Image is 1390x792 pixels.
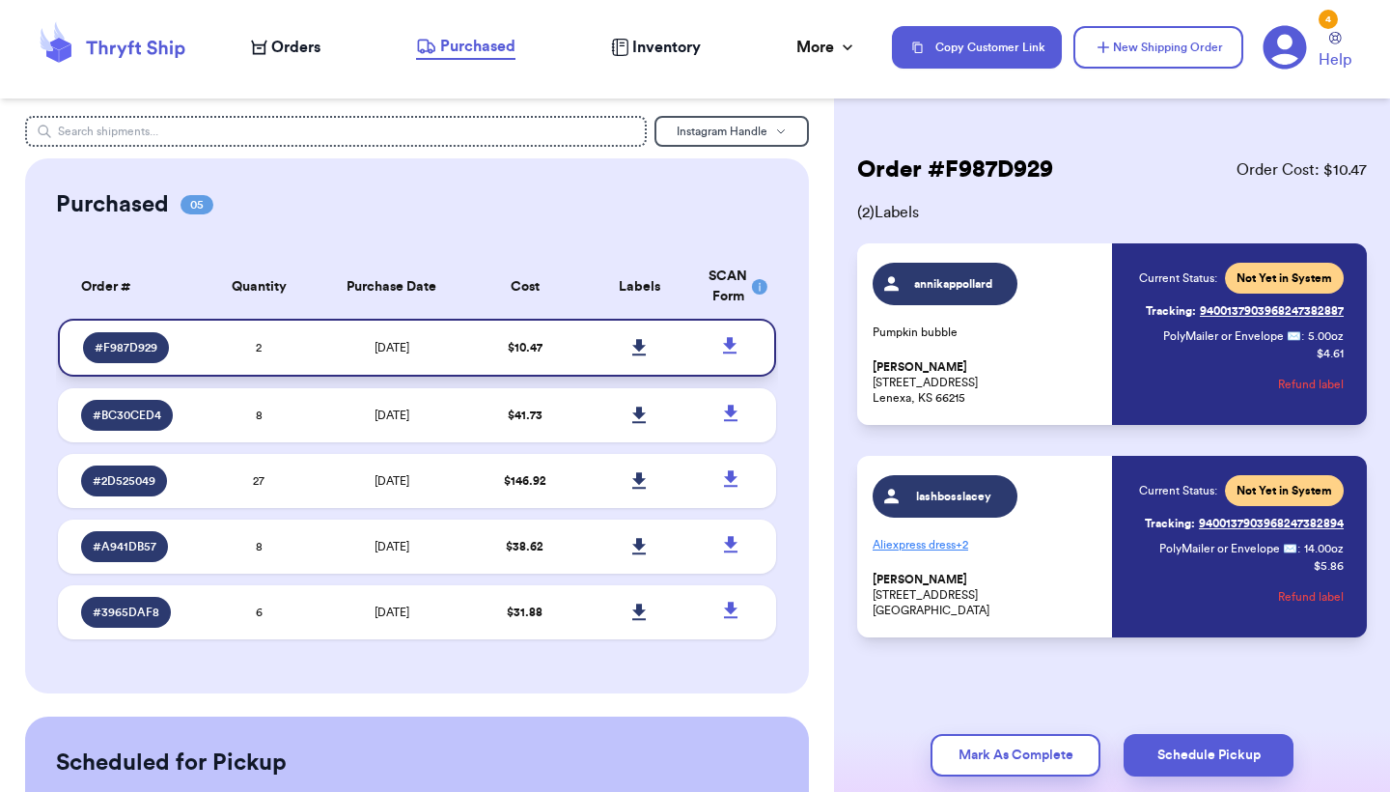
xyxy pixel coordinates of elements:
span: # A941DB57 [93,539,156,554]
th: Labels [582,255,697,319]
h2: Purchased [56,189,169,220]
th: Purchase Date [317,255,467,319]
p: Pumpkin bubble [873,325,1100,340]
h2: Scheduled for Pickup [56,748,287,778]
span: 8 [256,541,263,552]
button: Schedule Pickup [1124,734,1293,777]
span: 27 [253,475,264,487]
span: Not Yet in System [1237,483,1332,498]
button: Refund label [1278,576,1344,618]
p: [STREET_ADDRESS] Lenexa, KS 66215 [873,359,1100,406]
span: 6 [256,607,263,618]
span: [DATE] [375,607,409,618]
span: [DATE] [375,410,409,421]
span: $ 146.92 [504,475,546,487]
button: Mark As Complete [931,734,1100,777]
a: Tracking:9400137903968247382894 [1145,508,1344,539]
span: Orders [271,36,320,59]
span: [DATE] [375,475,409,487]
th: Order # [58,255,202,319]
span: $ 38.62 [506,541,543,552]
span: # F987D929 [95,340,157,355]
span: : [1297,541,1300,556]
span: annikappollard [908,276,1000,292]
a: 4 [1263,25,1307,70]
a: Purchased [416,35,515,60]
span: 2 [256,342,262,354]
a: Tracking:9400137903968247382887 [1146,296,1344,326]
span: 5.00 oz [1308,328,1344,344]
span: 05 [181,195,213,214]
th: Cost [467,255,582,319]
span: PolyMailer or Envelope ✉️ [1159,543,1297,554]
span: Order Cost: $ 10.47 [1237,158,1367,182]
span: lashbosslacey [908,489,1000,504]
span: Current Status: [1139,270,1217,286]
input: Search shipments... [25,116,647,147]
span: ( 2 ) Labels [857,201,1367,224]
span: 8 [256,410,263,421]
span: Purchased [440,35,515,58]
a: Inventory [611,36,701,59]
button: Instagram Handle [654,116,809,147]
div: SCAN Form [709,267,753,307]
span: Tracking: [1146,303,1196,319]
span: : [1301,328,1304,344]
span: Instagram Handle [677,126,767,137]
p: $ 5.86 [1314,558,1344,574]
p: [STREET_ADDRESS] [GEOGRAPHIC_DATA] [873,572,1100,618]
p: $ 4.61 [1317,346,1344,361]
div: 4 [1319,10,1338,29]
span: Not Yet in System [1237,270,1332,286]
div: More [796,36,857,59]
span: PolyMailer or Envelope ✉️ [1163,330,1301,342]
span: [PERSON_NAME] [873,573,967,587]
span: [PERSON_NAME] [873,360,967,375]
span: # 2D525049 [93,473,155,489]
a: Help [1319,32,1351,71]
span: Inventory [632,36,701,59]
button: Copy Customer Link [892,26,1062,69]
span: [DATE] [375,342,409,354]
span: Help [1319,48,1351,71]
span: $ 41.73 [508,410,542,421]
span: Current Status: [1139,483,1217,498]
span: [DATE] [375,541,409,552]
button: Refund label [1278,363,1344,406]
a: Orders [251,36,320,59]
button: New Shipping Order [1073,26,1243,69]
span: Tracking: [1145,516,1195,531]
span: 14.00 oz [1304,541,1344,556]
span: $ 31.88 [507,607,542,618]
span: # BC30CED4 [93,408,161,423]
p: Aliexpress dress [873,529,1100,560]
th: Quantity [202,255,317,319]
h2: Order # F987D929 [857,155,1053,185]
span: + 2 [956,539,968,551]
span: $ 10.47 [508,342,542,354]
span: # 3965DAF8 [93,605,159,620]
